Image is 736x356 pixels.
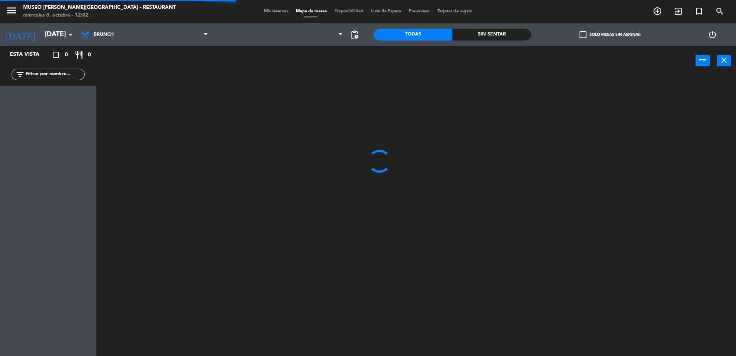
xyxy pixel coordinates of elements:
[331,9,367,13] span: Disponibilidad
[292,9,331,13] span: Mapa de mesas
[367,9,405,13] span: Lista de Espera
[696,55,710,66] button: power_input
[719,56,729,65] i: close
[350,30,359,39] span: pending_actions
[674,7,683,16] i: exit_to_app
[434,9,476,13] span: Tarjetas de regalo
[94,32,114,37] span: Brunch
[715,7,724,16] i: search
[51,50,60,59] i: crop_square
[66,30,75,39] i: arrow_drop_down
[15,70,25,79] i: filter_list
[374,29,452,40] div: Todas
[580,31,586,38] span: check_box_outline_blank
[4,50,55,59] div: Esta vista
[88,51,91,59] span: 0
[65,51,68,59] span: 0
[6,5,17,19] button: menu
[25,70,84,79] input: Filtrar por nombre...
[653,7,662,16] i: add_circle_outline
[698,56,707,65] i: power_input
[23,12,176,19] div: miércoles 8. octubre - 12:02
[580,31,640,38] label: Solo mesas sin asignar
[23,4,176,12] div: Museo [PERSON_NAME][GEOGRAPHIC_DATA] - Restaurant
[405,9,434,13] span: Pre-acceso
[260,9,292,13] span: Mis reservas
[708,30,717,39] i: power_settings_new
[452,29,531,40] div: Sin sentar
[694,7,704,16] i: turned_in_not
[6,5,17,16] i: menu
[74,50,84,59] i: restaurant
[717,55,731,66] button: close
